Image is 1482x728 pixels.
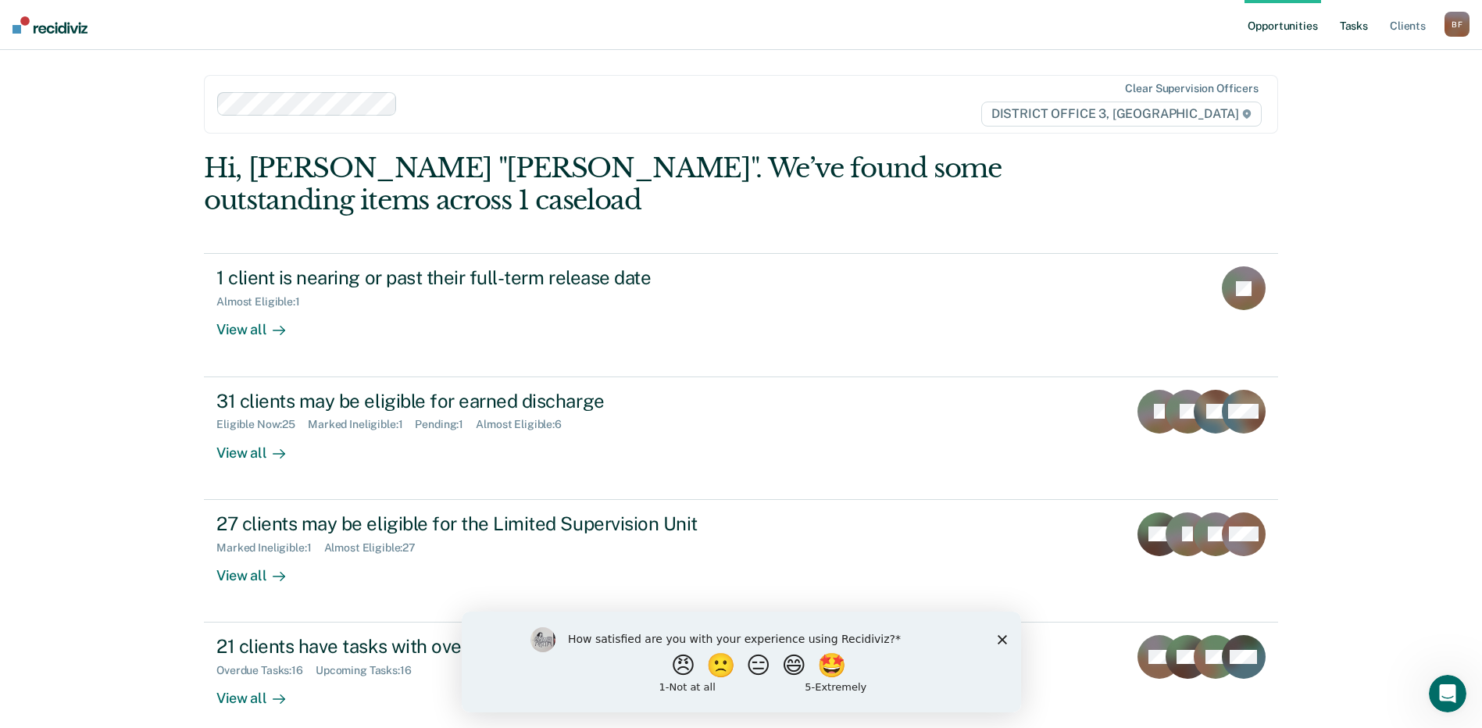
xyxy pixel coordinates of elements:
div: Clear supervision officers [1125,82,1258,95]
button: BF [1445,12,1470,37]
div: 1 client is nearing or past their full-term release date [216,266,765,289]
div: Marked Ineligible : 1 [216,541,323,555]
div: Hi, [PERSON_NAME] "[PERSON_NAME]". We’ve found some outstanding items across 1 caseload [204,152,1063,216]
div: Pending : 1 [415,418,476,431]
div: View all [216,677,304,708]
div: Almost Eligible : 27 [324,541,429,555]
div: B F [1445,12,1470,37]
div: Marked Ineligible : 1 [308,418,415,431]
div: View all [216,554,304,584]
a: 31 clients may be eligible for earned dischargeEligible Now:25Marked Ineligible:1Pending:1Almost ... [204,377,1278,500]
div: Eligible Now : 25 [216,418,308,431]
div: Upcoming Tasks : 16 [316,664,424,677]
div: 27 clients may be eligible for the Limited Supervision Unit [216,512,765,535]
iframe: Intercom live chat [1429,675,1466,712]
div: Almost Eligible : 6 [476,418,574,431]
a: 27 clients may be eligible for the Limited Supervision UnitMarked Ineligible:1Almost Eligible:27V... [204,500,1278,623]
img: Recidiviz [12,16,87,34]
div: 31 clients may be eligible for earned discharge [216,390,765,412]
div: View all [216,431,304,462]
iframe: Survey by Kim from Recidiviz [462,612,1021,712]
div: View all [216,309,304,339]
a: 1 client is nearing or past their full-term release dateAlmost Eligible:1View all [204,253,1278,376]
span: DISTRICT OFFICE 3, [GEOGRAPHIC_DATA] [981,102,1262,127]
div: 21 clients have tasks with overdue or upcoming due dates [216,635,765,658]
div: Overdue Tasks : 16 [216,664,316,677]
div: Almost Eligible : 1 [216,295,312,309]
